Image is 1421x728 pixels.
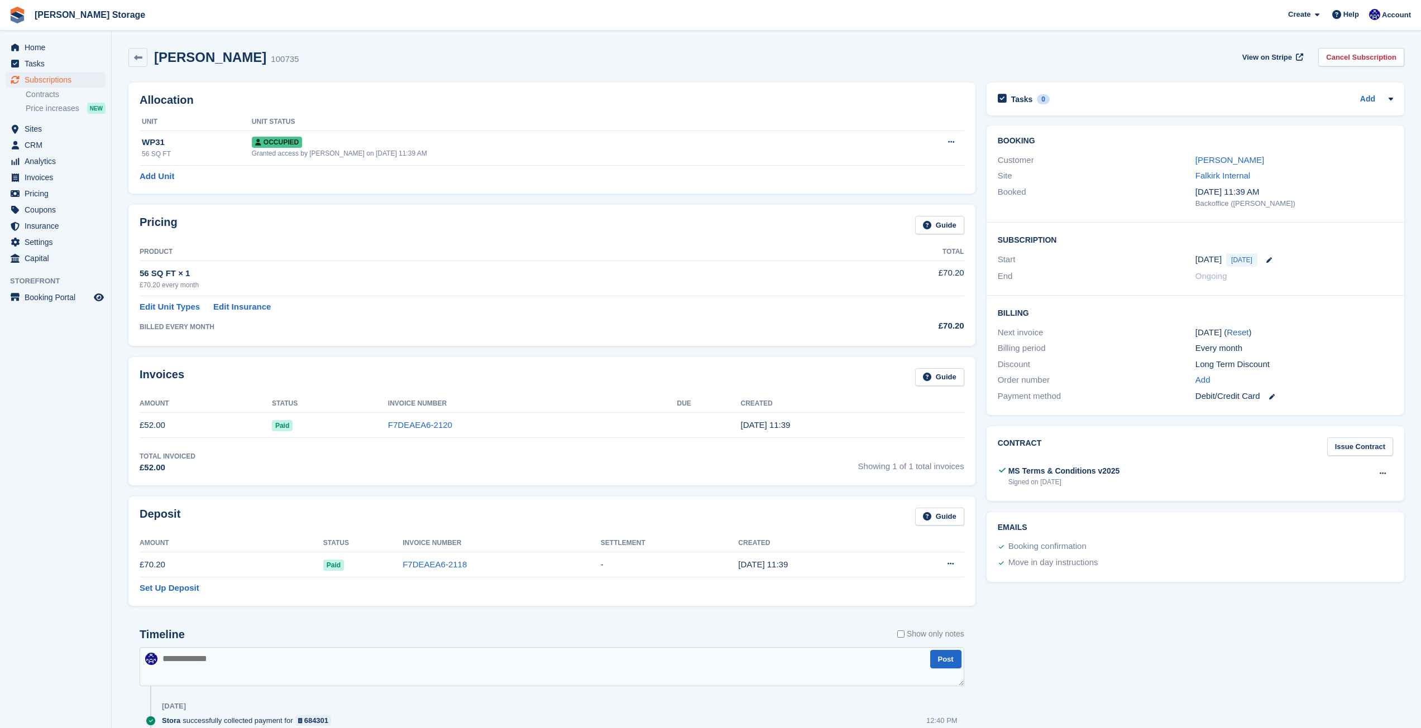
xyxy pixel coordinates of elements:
[25,234,92,250] span: Settings
[998,326,1195,339] div: Next invoice
[154,50,266,65] h2: [PERSON_NAME]
[1227,327,1248,337] a: Reset
[140,451,195,461] div: Total Invoiced
[915,216,964,234] a: Guide
[6,186,106,201] a: menu
[140,368,184,387] h2: Invoices
[213,301,271,314] a: Edit Insurance
[830,320,964,332] div: £70.20
[1195,155,1264,165] a: [PERSON_NAME]
[897,628,905,640] input: Show only notes
[998,270,1195,283] div: End
[1327,437,1393,456] a: Issue Contract
[25,72,92,88] span: Subscriptions
[1195,253,1222,266] time: 2025-08-10 23:00:00 UTC
[140,413,272,438] td: £52.00
[1008,465,1120,477] div: MS Terms & Conditions v2025
[1360,93,1375,106] a: Add
[6,202,106,218] a: menu
[140,395,272,413] th: Amount
[1195,390,1393,403] div: Debit/Credit Card
[26,89,106,100] a: Contracts
[1195,186,1393,199] div: [DATE] 11:39 AM
[140,243,830,261] th: Product
[252,137,302,148] span: Occupied
[26,102,106,114] a: Price increases NEW
[738,534,891,552] th: Created
[323,560,344,571] span: Paid
[926,715,958,726] div: 12:40 PM
[388,420,452,430] a: F7DEAEA6-2120
[930,650,961,668] button: Post
[388,395,677,413] th: Invoice Number
[1008,556,1098,570] div: Move in day instructions
[25,250,92,266] span: Capital
[6,234,106,250] a: menu
[6,72,106,88] a: menu
[1288,9,1310,20] span: Create
[140,280,830,290] div: £70.20 every month
[6,40,106,55] a: menu
[998,170,1195,182] div: Site
[140,113,252,131] th: Unit
[25,153,92,169] span: Analytics
[1195,358,1393,371] div: Long Term Discount
[25,56,92,71] span: Tasks
[6,121,106,137] a: menu
[6,153,106,169] a: menu
[140,301,200,314] a: Edit Unit Types
[915,508,964,526] a: Guide
[403,534,601,552] th: Invoice Number
[6,290,106,305] a: menu
[1318,48,1404,66] a: Cancel Subscription
[1195,271,1227,281] span: Ongoing
[142,149,252,159] div: 56 SQ FT
[915,368,964,387] a: Guide
[1195,342,1393,355] div: Every month
[92,291,106,304] a: Preview store
[998,342,1195,355] div: Billing period
[140,582,199,595] a: Set Up Deposit
[140,508,180,526] h2: Deposit
[6,170,106,185] a: menu
[145,653,157,665] img: Ross Watt
[6,137,106,153] a: menu
[741,395,964,413] th: Created
[1369,9,1380,20] img: Ross Watt
[6,56,106,71] a: menu
[998,307,1393,318] h2: Billing
[87,103,106,114] div: NEW
[1037,94,1050,104] div: 0
[998,234,1393,245] h2: Subscription
[140,170,174,183] a: Add Unit
[272,420,293,431] span: Paid
[140,94,964,107] h2: Allocation
[140,461,195,474] div: £52.00
[25,40,92,55] span: Home
[998,390,1195,403] div: Payment method
[897,628,964,640] label: Show only notes
[403,560,467,569] a: F7DEAEA6-2118
[142,136,252,149] div: WP31
[140,534,323,552] th: Amount
[1226,253,1257,267] span: [DATE]
[998,154,1195,167] div: Customer
[140,322,830,332] div: BILLED EVERY MONTH
[252,113,881,131] th: Unit Status
[741,420,791,430] time: 2025-08-11 10:39:03 UTC
[1008,540,1087,553] div: Booking confirmation
[1195,171,1250,180] a: Falkirk Internal
[272,395,388,413] th: Status
[1008,477,1120,487] div: Signed on [DATE]
[1238,48,1305,66] a: View on Stripe
[998,186,1195,209] div: Booked
[601,534,739,552] th: Settlement
[998,137,1393,146] h2: Booking
[998,374,1195,387] div: Order number
[252,148,881,158] div: Granted access by [PERSON_NAME] on [DATE] 11:39 AM
[304,715,328,726] div: 684301
[998,358,1195,371] div: Discount
[25,137,92,153] span: CRM
[26,103,79,114] span: Price increases
[162,715,180,726] span: Stora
